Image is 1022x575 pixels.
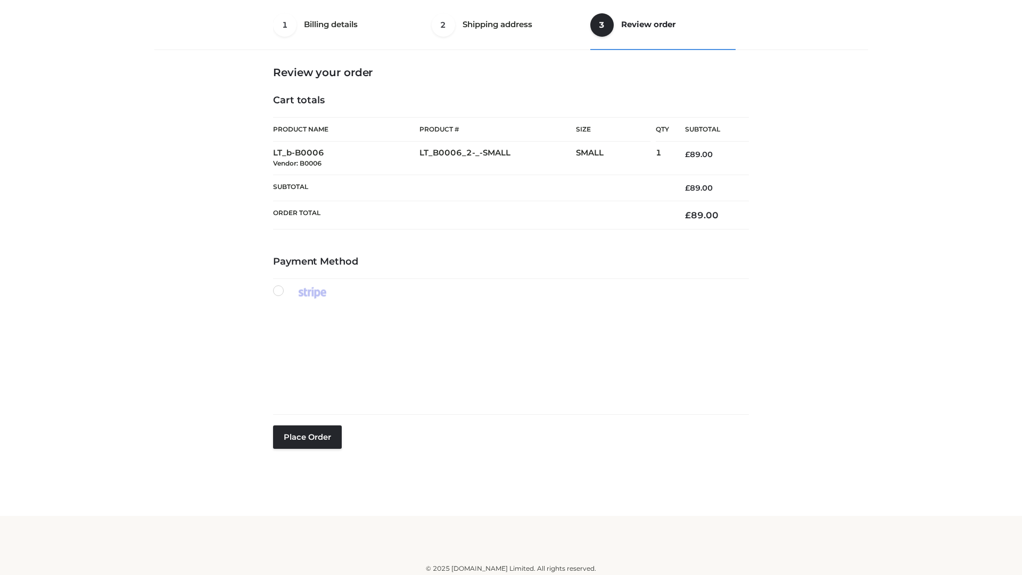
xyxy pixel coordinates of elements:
th: Subtotal [273,175,669,201]
span: £ [685,150,690,159]
h3: Review your order [273,66,749,79]
h4: Payment Method [273,256,749,268]
th: Order Total [273,201,669,229]
div: © 2025 [DOMAIN_NAME] Limited. All rights reserved. [158,563,864,574]
button: Place order [273,425,342,449]
th: Subtotal [669,118,749,142]
h4: Cart totals [273,95,749,106]
iframe: Secure payment input frame [271,297,747,406]
td: LT_b-B0006 [273,142,419,175]
bdi: 89.00 [685,150,713,159]
bdi: 89.00 [685,210,719,220]
th: Qty [656,117,669,142]
td: 1 [656,142,669,175]
th: Product # [419,117,576,142]
th: Size [576,118,650,142]
span: £ [685,183,690,193]
span: £ [685,210,691,220]
bdi: 89.00 [685,183,713,193]
th: Product Name [273,117,419,142]
td: SMALL [576,142,656,175]
td: LT_B0006_2-_-SMALL [419,142,576,175]
small: Vendor: B0006 [273,159,322,167]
